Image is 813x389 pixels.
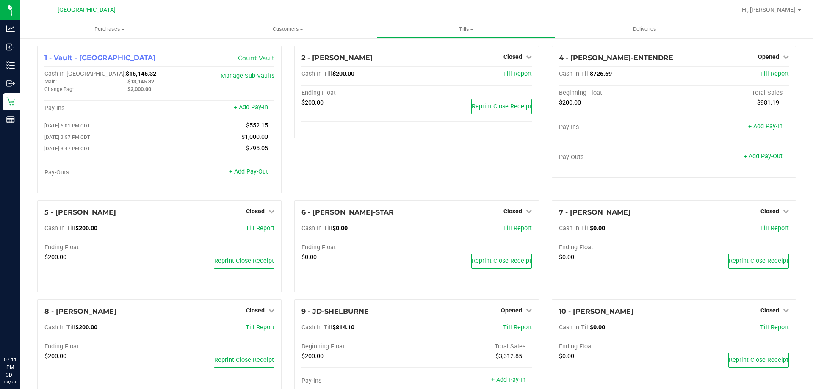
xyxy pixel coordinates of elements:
[377,20,555,38] a: Tills
[503,208,522,215] span: Closed
[503,53,522,60] span: Closed
[214,353,274,368] button: Reprint Close Receipt
[246,324,274,331] a: Till Report
[590,324,605,331] span: $0.00
[728,254,789,269] button: Reprint Close Receipt
[44,343,160,350] div: Ending Float
[472,257,531,265] span: Reprint Close Receipt
[301,54,373,62] span: 2 - [PERSON_NAME]
[301,244,417,251] div: Ending Float
[246,225,274,232] a: Till Report
[238,54,274,62] a: Count Vault
[760,225,789,232] a: Till Report
[6,79,15,88] inline-svg: Outbound
[221,72,274,80] a: Manage Sub-Vaults
[20,20,199,38] a: Purchases
[742,6,797,13] span: Hi, [PERSON_NAME]!
[301,307,369,315] span: 9 - JD-SHELBURNE
[44,353,66,360] span: $200.00
[332,324,354,331] span: $814.10
[44,105,160,112] div: Pay-Ins
[44,86,74,92] span: Change Bag:
[332,225,348,232] span: $0.00
[674,89,789,97] div: Total Sales
[75,225,97,232] span: $200.00
[20,25,199,33] span: Purchases
[758,53,779,60] span: Opened
[44,254,66,261] span: $200.00
[301,99,324,106] span: $200.00
[6,116,15,124] inline-svg: Reports
[199,25,376,33] span: Customers
[301,89,417,97] div: Ending Float
[559,324,590,331] span: Cash In Till
[559,254,574,261] span: $0.00
[234,104,268,111] a: + Add Pay-In
[44,123,90,129] span: [DATE] 6:01 PM CDT
[760,70,789,77] a: Till Report
[246,145,268,152] span: $795.05
[6,97,15,106] inline-svg: Retail
[246,307,265,314] span: Closed
[471,254,532,269] button: Reprint Close Receipt
[503,225,532,232] span: Till Report
[559,89,674,97] div: Beginning Float
[503,324,532,331] a: Till Report
[622,25,668,33] span: Deliveries
[6,25,15,33] inline-svg: Analytics
[44,225,75,232] span: Cash In Till
[44,79,57,85] span: Main:
[44,54,155,62] span: 1 - Vault - [GEOGRAPHIC_DATA]
[301,70,332,77] span: Cash In Till
[301,208,394,216] span: 6 - [PERSON_NAME]-STAR
[729,257,788,265] span: Reprint Close Receipt
[44,70,126,77] span: Cash In [GEOGRAPHIC_DATA]:
[301,343,417,350] div: Beginning Float
[417,343,532,350] div: Total Sales
[301,324,332,331] span: Cash In Till
[559,99,581,106] span: $200.00
[559,307,633,315] span: 10 - [PERSON_NAME]
[246,208,265,215] span: Closed
[503,70,532,77] a: Till Report
[472,103,531,110] span: Reprint Close Receipt
[6,43,15,51] inline-svg: Inbound
[44,169,160,177] div: Pay-Outs
[126,70,156,77] span: $15,145.32
[214,254,274,269] button: Reprint Close Receipt
[744,153,783,160] a: + Add Pay-Out
[559,343,674,350] div: Ending Float
[491,376,525,383] a: + Add Pay-In
[44,324,75,331] span: Cash In Till
[728,353,789,368] button: Reprint Close Receipt
[241,133,268,141] span: $1,000.00
[332,70,354,77] span: $200.00
[495,353,522,360] span: $3,312.85
[301,353,324,360] span: $200.00
[301,225,332,232] span: Cash In Till
[760,324,789,331] a: Till Report
[301,254,317,261] span: $0.00
[44,244,160,251] div: Ending Float
[559,208,630,216] span: 7 - [PERSON_NAME]
[590,70,612,77] span: $726.69
[127,86,151,92] span: $2,000.00
[559,353,574,360] span: $0.00
[58,6,116,14] span: [GEOGRAPHIC_DATA]
[559,70,590,77] span: Cash In Till
[377,25,555,33] span: Tills
[6,61,15,69] inline-svg: Inventory
[556,20,734,38] a: Deliveries
[757,99,779,106] span: $981.19
[4,379,17,385] p: 09/23
[559,154,674,161] div: Pay-Outs
[214,257,274,265] span: Reprint Close Receipt
[471,99,532,114] button: Reprint Close Receipt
